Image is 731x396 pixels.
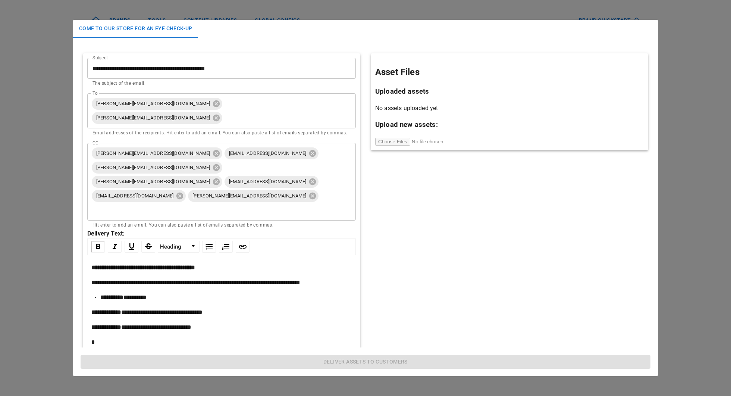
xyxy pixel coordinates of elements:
label: To [92,90,98,96]
div: rdw-list-control [201,241,234,253]
div: Underline [125,241,138,253]
div: Bold [91,241,105,253]
div: [EMAIL_ADDRESS][DOMAIN_NAME] [225,176,319,188]
p: No assets uploaded yet [375,104,644,113]
div: rdw-dropdown [158,241,200,253]
div: rdw-link-control [234,241,251,253]
span: [PERSON_NAME][EMAIL_ADDRESS][DOMAIN_NAME] [92,149,214,158]
div: rdw-toolbar [87,238,356,255]
span: [EMAIL_ADDRESS][DOMAIN_NAME] [225,149,311,158]
p: Hit enter to add an email. You can also paste a list of emails separated by commas. [92,222,351,229]
span: [EMAIL_ADDRESS][DOMAIN_NAME] [92,191,178,200]
div: rdw-block-control [157,241,201,253]
div: [PERSON_NAME][EMAIL_ADDRESS][DOMAIN_NAME] [92,98,222,110]
span: [PERSON_NAME][EMAIL_ADDRESS][DOMAIN_NAME] [92,99,214,108]
div: [PERSON_NAME][EMAIL_ADDRESS][DOMAIN_NAME] [92,147,222,159]
span: [PERSON_NAME][EMAIL_ADDRESS][DOMAIN_NAME] [188,191,311,200]
div: Unordered [202,241,216,253]
div: Ordered [219,241,233,253]
div: [PERSON_NAME][EMAIL_ADDRESS][DOMAIN_NAME] [92,162,222,174]
a: Block Type [158,241,199,252]
span: [EMAIL_ADDRESS][DOMAIN_NAME] [225,177,311,186]
span: [PERSON_NAME][EMAIL_ADDRESS][DOMAIN_NAME] [92,177,214,186]
div: Strikethrough [141,241,155,253]
div: [EMAIL_ADDRESS][DOMAIN_NAME] [225,147,319,159]
h2: Asset Files [375,65,644,79]
strong: Delivery Text: [87,230,125,237]
div: [PERSON_NAME][EMAIL_ADDRESS][DOMAIN_NAME] [188,190,319,202]
h3: Uploaded assets [375,86,644,97]
span: [PERSON_NAME][EMAIL_ADDRESS][DOMAIN_NAME] [92,113,214,122]
div: [EMAIL_ADDRESS][DOMAIN_NAME] [92,190,186,202]
p: The subject of the email. [92,80,351,87]
span: [PERSON_NAME][EMAIL_ADDRESS][DOMAIN_NAME] [92,163,214,172]
div: [PERSON_NAME][EMAIL_ADDRESS][DOMAIN_NAME] [92,176,222,188]
label: Subject [92,54,108,61]
div: Link [236,241,250,253]
h3: Upload new assets: [375,119,644,130]
button: Come to our store for an eye check-up [73,20,198,38]
p: Email addresses of the recipients. Hit enter to add an email. You can also paste a list of emails... [92,130,351,137]
label: CC [92,140,98,146]
div: rdw-inline-control [90,241,157,253]
div: [PERSON_NAME][EMAIL_ADDRESS][DOMAIN_NAME] [92,112,222,124]
div: Italic [108,241,122,253]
